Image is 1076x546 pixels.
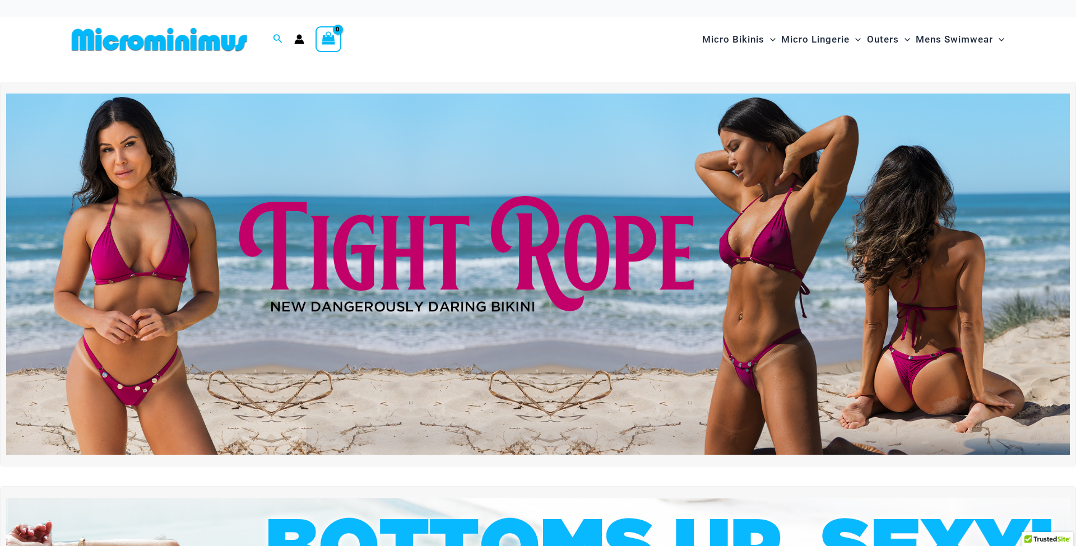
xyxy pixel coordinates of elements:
[850,25,861,54] span: Menu Toggle
[867,25,899,54] span: Outers
[698,21,1009,58] nav: Site Navigation
[916,25,993,54] span: Mens Swimwear
[6,94,1070,455] img: Tight Rope Pink Bikini
[702,25,764,54] span: Micro Bikinis
[699,22,778,57] a: Micro BikinisMenu ToggleMenu Toggle
[294,34,304,44] a: Account icon link
[778,22,864,57] a: Micro LingerieMenu ToggleMenu Toggle
[781,25,850,54] span: Micro Lingerie
[993,25,1004,54] span: Menu Toggle
[273,32,283,46] a: Search icon link
[67,27,252,52] img: MM SHOP LOGO FLAT
[316,26,341,52] a: View Shopping Cart, empty
[913,22,1007,57] a: Mens SwimwearMenu ToggleMenu Toggle
[764,25,776,54] span: Menu Toggle
[864,22,913,57] a: OutersMenu ToggleMenu Toggle
[899,25,910,54] span: Menu Toggle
